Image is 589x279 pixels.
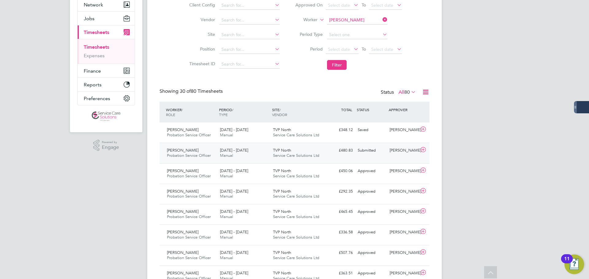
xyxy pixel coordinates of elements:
[387,207,419,217] div: [PERSON_NAME]
[84,44,109,50] a: Timesheets
[220,153,233,158] span: Manual
[220,132,233,138] span: Manual
[167,214,211,219] span: Probation Service Officer
[187,17,215,22] label: Vendor
[387,104,419,115] div: APPROVER
[167,270,198,276] span: [PERSON_NAME]
[220,255,233,260] span: Manual
[220,229,248,235] span: [DATE] - [DATE]
[220,235,233,240] span: Manual
[219,31,280,39] input: Search for...
[387,248,419,258] div: [PERSON_NAME]
[84,2,103,8] span: Network
[182,107,183,112] span: /
[355,166,387,176] div: Approved
[220,148,248,153] span: [DATE] - [DATE]
[387,187,419,197] div: [PERSON_NAME]
[220,209,248,214] span: [DATE] - [DATE]
[273,209,291,214] span: TVP North
[323,145,355,156] div: £480.83
[164,104,218,120] div: WORKER
[160,88,224,95] div: Showing
[167,127,198,132] span: [PERSON_NAME]
[273,255,319,260] span: Service Care Solutions Ltd
[232,107,233,112] span: /
[167,235,211,240] span: Probation Service Officer
[404,89,410,95] span: 80
[92,111,121,121] img: servicecare-logo-retina.png
[564,259,570,267] div: 11
[387,125,419,135] div: [PERSON_NAME]
[220,168,248,173] span: [DATE] - [DATE]
[564,254,584,274] button: Open Resource Center, 11 new notifications
[84,82,102,88] span: Reports
[102,140,119,145] span: Powered by
[84,29,109,35] span: Timesheets
[327,31,387,39] input: Select one
[78,39,135,64] div: Timesheets
[371,2,393,8] span: Select date
[167,194,211,199] span: Probation Service Officer
[84,16,94,21] span: Jobs
[219,16,280,25] input: Search for...
[219,1,280,10] input: Search for...
[220,173,233,179] span: Manual
[167,173,211,179] span: Probation Service Officer
[167,209,198,214] span: [PERSON_NAME]
[360,1,368,9] span: To
[187,46,215,52] label: Position
[166,112,175,117] span: ROLE
[78,78,135,91] button: Reports
[167,148,198,153] span: [PERSON_NAME]
[323,207,355,217] div: £465.45
[93,140,119,151] a: Powered byEngage
[273,127,291,132] span: TVP North
[167,132,211,138] span: Probation Service Officer
[167,229,198,235] span: [PERSON_NAME]
[371,47,393,52] span: Select date
[387,227,419,237] div: [PERSON_NAME]
[295,32,323,37] label: Period Type
[78,92,135,105] button: Preferences
[167,255,211,260] span: Probation Service Officer
[295,2,323,8] label: Approved On
[341,107,352,112] span: TOTAL
[327,16,387,25] input: Search for...
[387,268,419,278] div: [PERSON_NAME]
[279,107,281,112] span: /
[220,189,248,194] span: [DATE] - [DATE]
[273,148,291,153] span: TVP North
[355,104,387,115] div: STATUS
[381,88,417,97] div: Status
[219,60,280,69] input: Search for...
[220,270,248,276] span: [DATE] - [DATE]
[387,166,419,176] div: [PERSON_NAME]
[323,125,355,135] div: £348.12
[273,168,291,173] span: TVP North
[323,166,355,176] div: £450.06
[387,145,419,156] div: [PERSON_NAME]
[355,207,387,217] div: Approved
[187,2,215,8] label: Client Config
[78,64,135,77] button: Finance
[355,227,387,237] div: Approved
[218,104,271,120] div: PERIOD
[327,60,347,70] button: Filter
[84,96,110,101] span: Preferences
[355,248,387,258] div: Approved
[220,250,248,255] span: [DATE] - [DATE]
[355,145,387,156] div: Submitted
[167,168,198,173] span: [PERSON_NAME]
[180,88,191,94] span: 30 of
[77,111,135,121] a: Go to home page
[290,17,318,23] label: Worker
[323,187,355,197] div: £292.35
[323,227,355,237] div: £336.58
[323,248,355,258] div: £507.76
[328,2,350,8] span: Select date
[167,189,198,194] span: [PERSON_NAME]
[187,32,215,37] label: Site
[271,104,324,120] div: SITE
[355,125,387,135] div: Saved
[273,173,319,179] span: Service Care Solutions Ltd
